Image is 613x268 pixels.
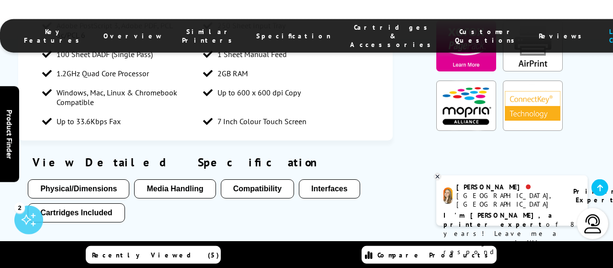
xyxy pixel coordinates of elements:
[503,123,563,133] a: KeyFeatureModal294
[456,191,561,209] div: [GEOGRAPHIC_DATA], [GEOGRAPHIC_DATA]
[221,179,294,198] button: Compatibility
[28,179,129,198] button: Physical/Dimensions
[86,246,221,264] a: Recently Viewed (5)
[436,81,496,131] img: Mopria Certified
[456,183,561,191] div: [PERSON_NAME]
[455,27,520,45] span: Customer Questions
[182,27,237,45] span: Similar Printers
[583,214,602,233] img: user-headset-light.svg
[57,88,193,107] span: Windows, Mac, Linux & Chromebook Compatible
[362,246,497,264] a: Compare Products
[503,64,563,73] a: KeyFeatureModal85
[28,203,125,222] button: Cartridges Included
[350,23,436,49] span: Cartridges & Accessories
[503,81,563,131] img: Xerox ConnectKey
[256,32,331,40] span: Specification
[217,69,248,78] span: 2GB RAM
[443,211,555,229] b: I'm [PERSON_NAME], a printer expert
[5,109,14,159] span: Product Finder
[14,202,25,213] div: 2
[57,69,149,78] span: 1.2GHz Quad Core Processor
[103,32,163,40] span: Overview
[24,27,84,45] span: Key Features
[299,179,360,198] button: Interfaces
[443,187,453,204] img: amy-livechat.png
[217,88,301,97] span: Up to 600 x 600 dpi Copy
[28,155,383,170] div: View Detailed Specification
[436,64,496,73] a: KeyFeatureModal7
[92,251,219,259] span: Recently Viewed (5)
[436,123,496,133] a: KeyFeatureModal324
[377,251,493,259] span: Compare Products
[539,32,587,40] span: Reviews
[217,117,306,126] span: 7 Inch Colour Touch Screen
[443,211,580,256] p: of 8 years! Leave me a message and I'll respond ASAP
[134,179,216,198] button: Media Handling
[57,117,121,126] span: Up to 33.6Kbps Fax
